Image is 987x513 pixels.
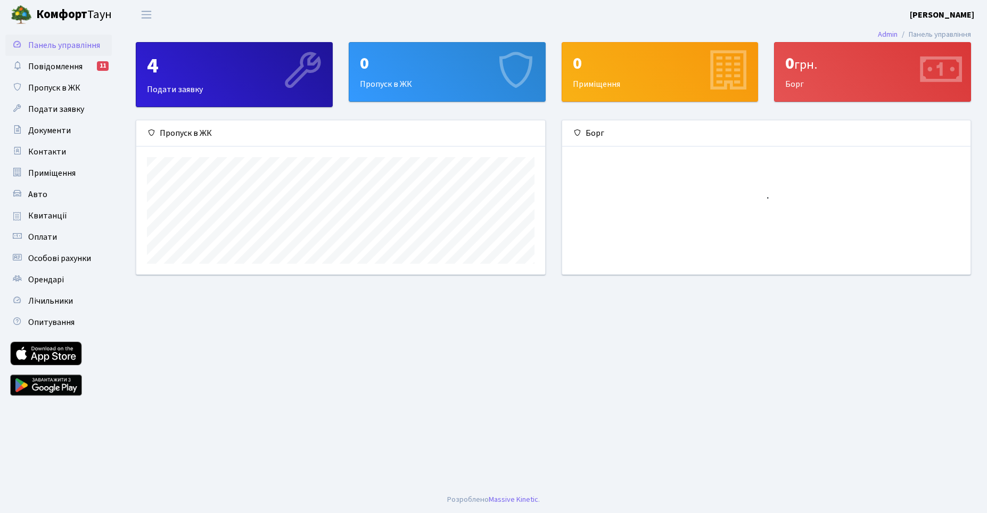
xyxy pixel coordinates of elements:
span: Таун [36,6,112,24]
li: Панель управління [898,29,971,40]
nav: breadcrumb [862,23,987,46]
div: Пропуск в ЖК [349,43,545,101]
div: 0 [573,53,747,74]
div: Борг [775,43,970,101]
button: Переключити навігацію [133,6,160,23]
img: logo.png [11,4,32,26]
a: Авто [5,184,112,205]
span: Лічильники [28,295,73,307]
span: Панель управління [28,39,100,51]
span: Повідомлення [28,61,83,72]
div: Подати заявку [136,43,332,107]
a: 0Пропуск в ЖК [349,42,546,102]
div: 0 [785,53,960,74]
div: Приміщення [562,43,758,101]
div: Борг [562,120,971,146]
span: Пропуск в ЖК [28,82,80,94]
a: Оплати [5,226,112,248]
a: Лічильники [5,290,112,312]
a: Massive Kinetic [489,494,538,505]
span: Орендарі [28,274,64,286]
a: Приміщення [5,162,112,184]
a: Опитування [5,312,112,333]
span: Опитування [28,316,75,328]
span: Подати заявку [28,103,84,115]
span: Приміщення [28,167,76,179]
div: Розроблено . [447,494,540,506]
a: Орендарі [5,269,112,290]
a: Контакти [5,141,112,162]
span: Квитанції [28,210,67,222]
a: Квитанції [5,205,112,226]
a: Панель управління [5,35,112,56]
div: 11 [97,61,109,71]
a: 0Приміщення [562,42,759,102]
a: Подати заявку [5,99,112,120]
a: Пропуск в ЖК [5,77,112,99]
span: Контакти [28,146,66,158]
a: Admin [878,29,898,40]
div: 4 [147,53,322,79]
span: Особові рахунки [28,253,91,264]
div: 0 [360,53,534,74]
a: Документи [5,120,112,141]
span: Оплати [28,231,57,243]
span: грн. [794,55,817,74]
a: Повідомлення11 [5,56,112,77]
a: Особові рахунки [5,248,112,269]
span: Документи [28,125,71,136]
div: Пропуск в ЖК [136,120,545,146]
a: [PERSON_NAME] [910,9,974,21]
b: Комфорт [36,6,87,23]
span: Авто [28,189,47,200]
a: 4Подати заявку [136,42,333,107]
